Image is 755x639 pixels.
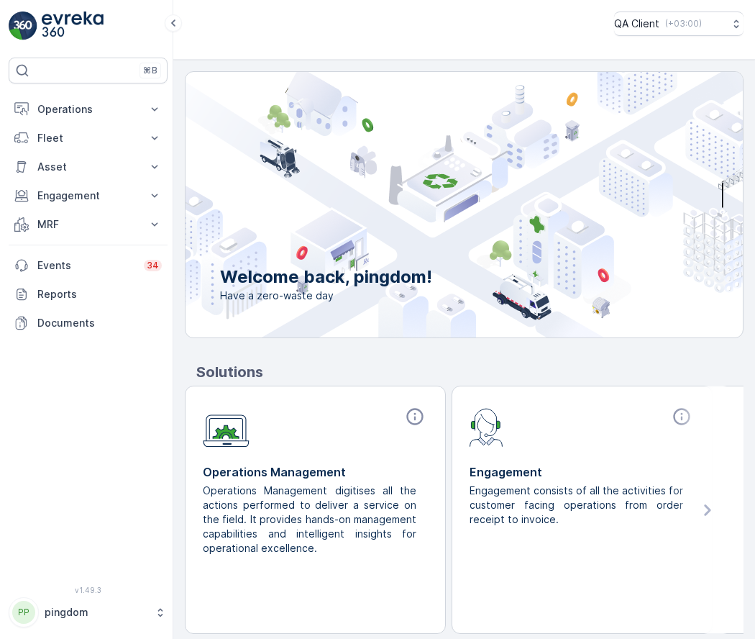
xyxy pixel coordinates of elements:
[9,153,168,181] button: Asset
[37,316,162,330] p: Documents
[614,12,743,36] button: QA Client(+03:00)
[37,102,139,117] p: Operations
[9,586,168,594] span: v 1.49.3
[203,463,428,481] p: Operations Management
[665,18,702,30] p: ( +03:00 )
[9,95,168,124] button: Operations
[37,160,139,174] p: Asset
[203,484,416,556] p: Operations Management digitises all the actions performed to deliver a service on the field. It p...
[9,12,37,40] img: logo
[37,217,139,232] p: MRF
[9,597,168,627] button: PPpingdom
[220,289,432,303] span: Have a zero-waste day
[45,605,147,620] p: pingdom
[470,463,695,481] p: Engagement
[220,266,432,289] p: Welcome back, pingdom!
[37,258,135,273] p: Events
[470,407,503,447] img: module-icon
[9,280,168,309] a: Reports
[121,72,743,337] img: city illustration
[37,287,162,302] p: Reports
[37,131,139,145] p: Fleet
[203,407,250,448] img: module-icon
[9,251,168,280] a: Events34
[9,124,168,153] button: Fleet
[614,17,659,31] p: QA Client
[9,181,168,210] button: Engagement
[143,65,157,76] p: ⌘B
[12,601,35,624] div: PP
[196,361,743,383] p: Solutions
[9,309,168,337] a: Documents
[470,484,683,527] p: Engagement consists of all the activities for customer facing operations from order receipt to in...
[9,210,168,239] button: MRF
[42,12,104,40] img: logo_light-DOdMpM7g.png
[147,260,159,271] p: 34
[37,189,139,203] p: Engagement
